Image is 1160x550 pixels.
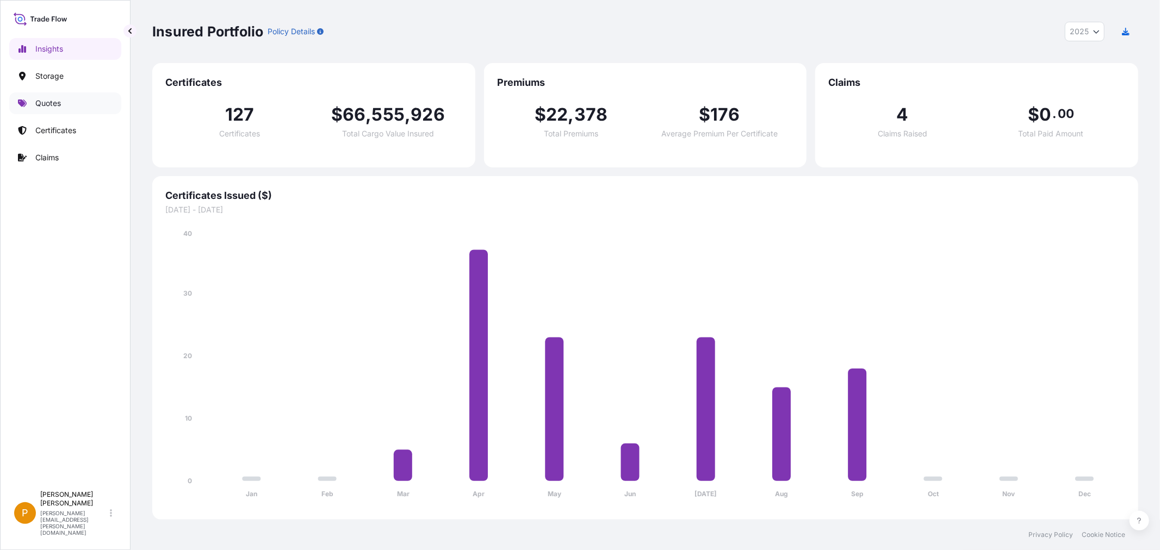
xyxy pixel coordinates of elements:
tspan: Apr [473,490,485,498]
span: 0 [1039,106,1051,123]
tspan: May [548,490,562,498]
a: Claims [9,147,121,168]
span: Total Cargo Value Insured [342,130,434,137]
span: Certificates Issued ($) [165,189,1125,202]
span: [DATE] - [DATE] [165,204,1125,215]
a: Cookie Notice [1082,530,1125,539]
p: Storage [35,71,64,82]
a: Quotes [9,92,121,114]
p: [PERSON_NAME][EMAIL_ADDRESS][PERSON_NAME][DOMAIN_NAME] [40,510,108,536]
span: , [568,106,574,123]
tspan: Feb [321,490,333,498]
span: 00 [1058,109,1074,118]
span: 176 [710,106,740,123]
span: Claims Raised [878,130,927,137]
tspan: Dec [1078,490,1091,498]
span: $ [331,106,343,123]
span: , [365,106,371,123]
span: 66 [343,106,365,123]
tspan: Jan [246,490,257,498]
span: . [1053,109,1057,118]
span: $ [699,106,710,123]
span: 555 [371,106,405,123]
p: Claims [35,152,59,163]
span: 926 [411,106,445,123]
a: Certificates [9,120,121,141]
span: P [22,508,28,518]
span: Certificates [165,76,462,89]
span: Total Paid Amount [1019,130,1084,137]
span: Total Premiums [544,130,598,137]
a: Insights [9,38,121,60]
span: $ [535,106,546,123]
p: Insights [35,43,63,54]
p: Quotes [35,98,61,109]
tspan: [DATE] [695,490,717,498]
span: Premiums [497,76,794,89]
tspan: 40 [183,229,192,237]
tspan: Mar [397,490,410,498]
span: 4 [897,106,909,123]
tspan: 30 [183,289,192,297]
tspan: Sep [851,490,864,498]
span: Claims [828,76,1125,89]
tspan: Nov [1003,490,1016,498]
tspan: Aug [775,490,788,498]
tspan: 10 [185,414,192,422]
tspan: Oct [928,490,939,498]
p: Certificates [35,125,76,136]
p: Policy Details [268,26,315,37]
span: 22 [546,106,568,123]
tspan: 0 [188,477,192,485]
span: 2025 [1070,26,1089,37]
span: Average Premium Per Certificate [661,130,778,137]
span: $ [1028,106,1039,123]
span: 378 [574,106,608,123]
tspan: 20 [183,352,192,360]
span: 127 [225,106,255,123]
a: Privacy Policy [1028,530,1073,539]
p: [PERSON_NAME] [PERSON_NAME] [40,490,108,508]
span: Certificates [219,130,260,137]
p: Insured Portfolio [152,23,263,40]
button: Year Selector [1065,22,1105,41]
span: , [405,106,411,123]
a: Storage [9,65,121,87]
tspan: Jun [624,490,636,498]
